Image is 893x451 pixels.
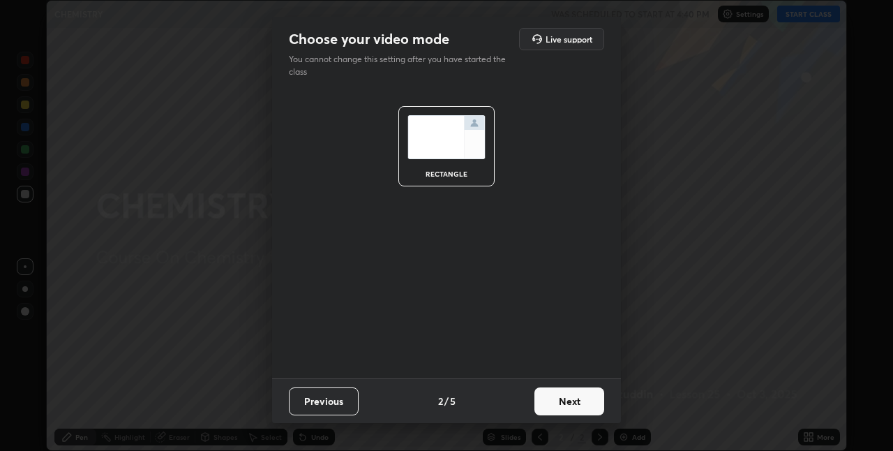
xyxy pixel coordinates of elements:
p: You cannot change this setting after you have started the class [289,53,515,78]
h2: Choose your video mode [289,30,449,48]
h4: 2 [438,394,443,408]
div: rectangle [419,170,474,177]
h5: Live support [546,35,592,43]
button: Next [534,387,604,415]
h4: 5 [450,394,456,408]
img: normalScreenIcon.ae25ed63.svg [407,115,486,159]
button: Previous [289,387,359,415]
h4: / [444,394,449,408]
